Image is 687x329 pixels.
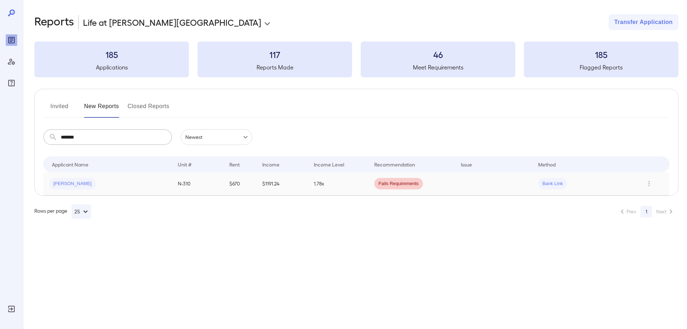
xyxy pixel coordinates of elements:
[43,101,75,118] button: Invited
[257,172,308,195] td: $1191.24
[34,42,678,77] summary: 185Applications117Reports Made46Meet Requirements185Flagged Reports
[34,14,74,30] h2: Reports
[52,160,88,169] div: Applicant Name
[229,160,241,169] div: Rent
[538,180,567,187] span: Bank Link
[198,49,352,60] h3: 117
[361,63,515,72] h5: Meet Requirements
[538,160,556,169] div: Method
[34,204,91,219] div: Rows per page
[181,129,252,145] div: Newest
[6,56,17,67] div: Manage Users
[262,160,279,169] div: Income
[524,49,678,60] h3: 185
[34,49,189,60] h3: 185
[6,77,17,89] div: FAQ
[524,63,678,72] h5: Flagged Reports
[6,303,17,315] div: Log Out
[83,16,261,28] p: Life at [PERSON_NAME][GEOGRAPHIC_DATA]
[461,160,472,169] div: Issue
[224,172,257,195] td: $670
[84,101,119,118] button: New Reports
[615,206,678,217] nav: pagination navigation
[34,63,189,72] h5: Applications
[640,206,652,217] button: page 1
[308,172,369,195] td: 1.78x
[6,34,17,46] div: Reports
[198,63,352,72] h5: Reports Made
[609,14,678,30] button: Transfer Application
[178,160,191,169] div: Unit #
[643,178,655,189] button: Row Actions
[72,204,91,219] button: 25
[374,160,415,169] div: Recommendation
[361,49,515,60] h3: 46
[49,180,96,187] span: [PERSON_NAME]
[314,160,344,169] div: Income Level
[374,180,423,187] span: Fails Requirements
[172,172,224,195] td: N-310
[128,101,170,118] button: Closed Reports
